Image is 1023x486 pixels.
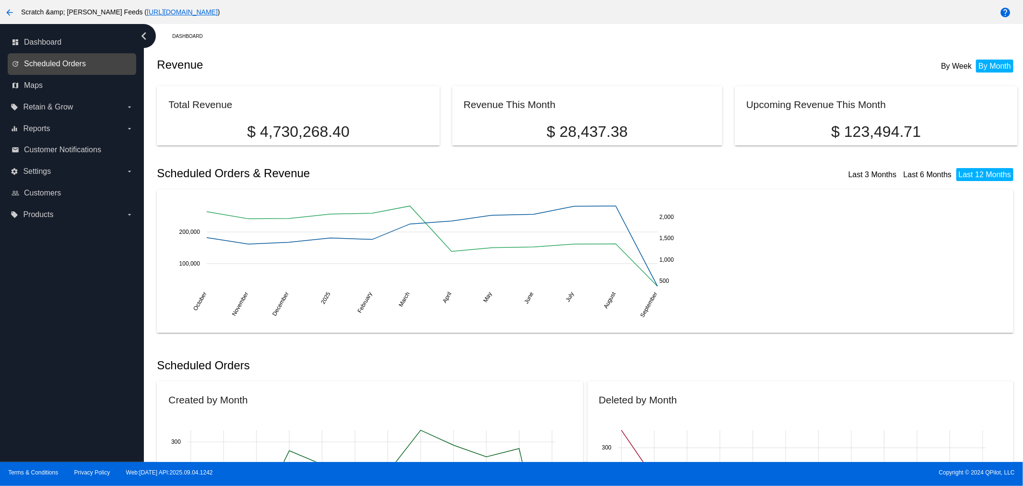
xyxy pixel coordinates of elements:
text: 1,500 [659,235,674,242]
a: Last 3 Months [848,170,897,179]
h2: Upcoming Revenue This Month [746,99,886,110]
text: June [523,291,535,305]
li: By Month [976,60,1013,73]
span: Scratch &amp; [PERSON_NAME] Feeds ( ) [21,8,220,16]
p: $ 123,494.71 [746,123,1006,141]
text: October [192,291,208,312]
a: Terms & Conditions [8,469,58,476]
i: update [12,60,19,68]
i: people_outline [12,189,19,197]
i: local_offer [11,103,18,111]
a: update Scheduled Orders [12,56,133,72]
span: Reports [23,124,50,133]
a: Web:[DATE] API:2025.09.04.1242 [126,469,213,476]
span: Retain & Grow [23,103,73,111]
span: Settings [23,167,51,176]
text: 300 [601,445,611,451]
i: map [12,82,19,89]
text: November [231,291,250,317]
text: May [482,291,493,304]
i: arrow_drop_down [126,125,133,133]
li: By Week [939,60,974,73]
a: dashboard Dashboard [12,35,133,50]
h2: Total Revenue [168,99,232,110]
i: settings [11,168,18,175]
text: 100,000 [179,260,200,267]
span: Customer Notifications [24,146,101,154]
span: Copyright © 2024 QPilot, LLC [520,469,1015,476]
a: Privacy Policy [74,469,110,476]
text: December [271,291,290,317]
a: email Customer Notifications [12,142,133,158]
p: $ 4,730,268.40 [168,123,428,141]
h2: Scheduled Orders [157,359,587,372]
i: arrow_drop_down [126,211,133,219]
i: dashboard [12,38,19,46]
a: Last 12 Months [959,170,1011,179]
text: August [602,291,617,310]
a: people_outline Customers [12,185,133,201]
text: 200,000 [179,229,200,235]
span: Customers [24,189,61,197]
a: [URL][DOMAIN_NAME] [147,8,218,16]
i: local_offer [11,211,18,219]
i: email [12,146,19,154]
h2: Created by Month [168,394,247,405]
i: equalizer [11,125,18,133]
i: chevron_left [136,28,152,44]
h2: Revenue [157,58,587,72]
span: Dashboard [24,38,61,47]
a: map Maps [12,78,133,93]
text: 2,000 [659,214,674,220]
text: 2025 [320,291,332,305]
span: Maps [24,81,43,90]
mat-icon: help [999,7,1011,18]
text: July [564,291,576,303]
a: Last 6 Months [904,170,952,179]
h2: Scheduled Orders & Revenue [157,167,587,180]
i: arrow_drop_down [126,168,133,175]
text: April [442,291,453,304]
text: 1,000 [659,256,674,263]
h2: Deleted by Month [599,394,677,405]
i: arrow_drop_down [126,103,133,111]
a: Dashboard [172,29,211,44]
text: September [639,291,659,318]
text: February [356,291,374,314]
text: 300 [171,438,181,445]
text: 500 [659,278,669,284]
h2: Revenue This Month [464,99,556,110]
mat-icon: arrow_back [4,7,15,18]
text: March [398,291,412,308]
span: Products [23,210,53,219]
span: Scheduled Orders [24,60,86,68]
p: $ 28,437.38 [464,123,711,141]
